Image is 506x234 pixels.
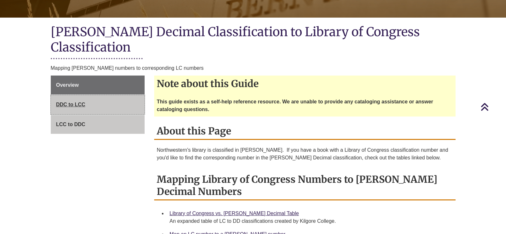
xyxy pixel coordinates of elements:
[51,95,145,114] a: DDC to LCC
[56,82,79,88] span: Overview
[170,217,450,225] div: An expanded table of LC to DD classifications created by Kilgore College.
[56,122,86,127] span: LCC to DDC
[154,123,456,140] h2: About this Page
[56,102,86,107] span: DDC to LCC
[51,65,204,71] span: Mapping [PERSON_NAME] numbers to corresponding LC numbers
[51,76,145,134] div: Guide Page Menu
[170,211,299,216] a: Library of Congress vs. [PERSON_NAME] Decimal Table
[480,102,504,111] a: Back to Top
[157,99,433,112] strong: This guide exists as a self-help reference resource. We are unable to provide any cataloging assi...
[51,115,145,134] a: LCC to DDC
[51,76,145,95] a: Overview
[51,24,456,56] h1: [PERSON_NAME] Decimal Classification to Library of Congress Classification
[157,146,453,162] p: Northwestern's library is classified in [PERSON_NAME]. If you have a book with a Library of Congr...
[154,171,456,200] h2: Mapping Library of Congress Numbers to [PERSON_NAME] Decimal Numbers
[154,76,456,92] h2: Note about this Guide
